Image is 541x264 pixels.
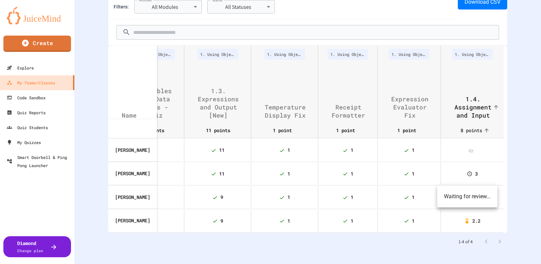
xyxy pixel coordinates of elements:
span: 1 [412,194,415,201]
span: 9 [220,218,223,224]
span: 3 [475,170,478,177]
a: Create [3,36,71,52]
span: 1 [412,218,415,224]
div: My Teams/Classes [7,79,55,87]
div: My Quizzes [7,138,41,146]
div: 1. Using Objects and Methods [197,49,238,60]
span: 11 [219,170,225,177]
p: 1-4 of 4 [458,238,473,245]
span: 9 [220,194,223,201]
div: Smart Doorbell & Ping Pong Launcher [7,153,72,169]
span: 1 point [397,126,431,135]
span: 2.2 [472,218,480,224]
th: [PERSON_NAME] [108,162,157,186]
span: 1 [351,194,353,201]
span: 11 points [206,126,240,135]
span: 0 [475,194,478,201]
span: 1 [351,170,353,177]
span: 1 [287,170,290,177]
span: Change plan [17,248,43,253]
span: Temperature Display Fix [265,103,314,119]
div: 1. Using Objects and Methods [389,49,429,60]
span: 1 [351,218,353,224]
span: 1 [412,147,415,154]
span: Receipt Formatter [332,103,374,119]
span: Expression Evaluator Fix [391,95,437,119]
span: Variables and Data Types - Quiz [138,87,181,119]
span: 1 [412,170,415,177]
span: 1.4. Assignment and Input [454,95,500,119]
img: logo-orange.svg [7,7,68,24]
div: Quiz Reports [7,108,46,117]
div: Explore [7,64,34,72]
span: 1 [287,194,290,201]
div: Quiz Students [7,123,48,131]
th: [PERSON_NAME] [108,185,157,209]
span: 0 points [143,126,177,135]
span: 1 [287,147,290,154]
span: 1 [287,218,290,224]
div: 1. Using Objects and Methods [452,49,493,60]
div: 1. Using Objects and Methods [328,49,368,60]
span: 1 [351,147,353,154]
div: Diamond [17,240,43,254]
span: 11 [219,147,225,154]
span: 8 points [461,126,494,135]
div: Filters: [114,3,129,11]
span: 1 point [336,126,370,135]
span: 1 point [273,126,307,135]
th: [PERSON_NAME] [108,209,157,233]
span: Name [122,111,145,119]
div: 1. Using Objects and Methods [264,49,305,60]
th: [PERSON_NAME] [108,138,157,162]
span: 1.3. Expressions and Output [New] [198,87,248,119]
div: Code Sandbox [7,94,46,102]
